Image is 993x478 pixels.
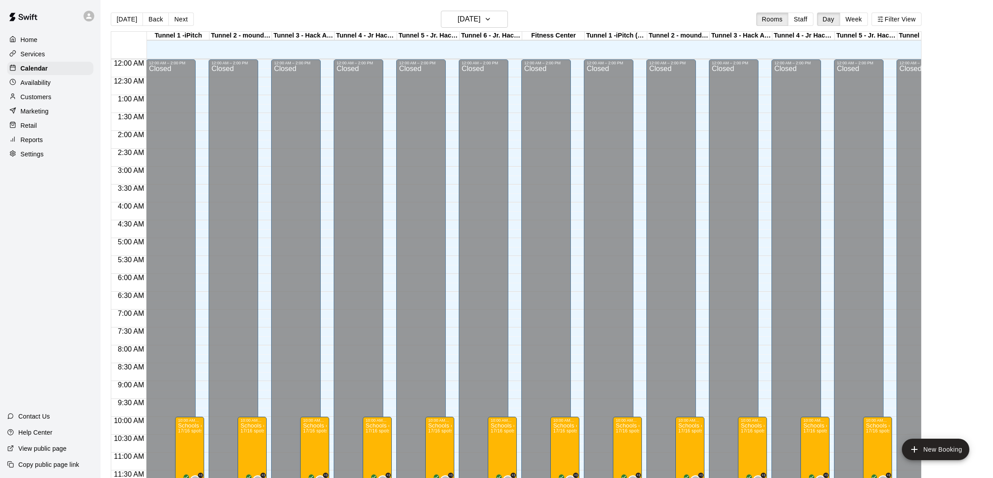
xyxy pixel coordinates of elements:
[209,32,272,40] div: Tunnel 2 - mounds and MOCAP
[490,428,515,433] span: 17/16 spots filled
[272,32,335,40] div: Tunnel 3 - Hack Attack
[522,32,585,40] div: Fitness Center
[397,32,460,40] div: Tunnel 5 - Jr. Hack Attack
[18,460,79,469] p: Copy public page link
[524,61,568,65] div: 12:00 AM – 2:00 PM
[260,473,266,478] span: +1
[142,13,169,26] button: Back
[303,428,327,433] span: 17/16 spots filled
[7,47,93,61] a: Services
[168,13,193,26] button: Next
[21,150,44,159] p: Settings
[712,61,756,65] div: 12:00 AM – 2:00 PM
[18,428,52,437] p: Help Center
[460,32,522,40] div: Tunnel 6 - Jr. Hack Attack
[116,167,147,174] span: 3:00 AM
[399,61,443,65] div: 12:00 AM – 2:00 PM
[116,202,147,210] span: 4:00 AM
[457,13,480,25] h6: [DATE]
[817,13,840,26] button: Day
[428,418,452,423] div: 10:00 AM – 12:00 PM
[336,61,381,65] div: 12:00 AM – 2:00 PM
[803,418,827,423] div: 10:00 AM – 12:00 PM
[7,119,93,132] a: Retail
[365,418,389,423] div: 10:00 AM – 12:00 PM
[21,50,45,59] p: Services
[21,135,43,144] p: Reports
[7,76,93,89] a: Availability
[741,428,765,433] span: 17/16 spots filled
[441,11,508,28] button: [DATE]
[573,473,578,478] span: +1
[7,105,93,118] a: Marketing
[116,95,147,103] span: 1:00 AM
[741,418,764,423] div: 10:00 AM – 12:00 PM
[112,470,147,478] span: 11:30 AM
[585,32,647,40] div: Tunnel 1 -iPitch (guest pass)
[116,113,147,121] span: 1:30 AM
[116,238,147,246] span: 5:00 AM
[616,418,639,423] div: 10:00 AM – 12:00 PM
[7,90,93,104] a: Customers
[647,32,710,40] div: Tunnel 2 - mounds and MOCAP (guest pass)
[7,33,93,46] a: Home
[116,292,147,299] span: 6:30 AM
[116,363,147,371] span: 8:30 AM
[178,418,201,423] div: 10:00 AM – 12:00 PM
[587,61,631,65] div: 12:00 AM – 2:00 PM
[823,473,829,478] span: +1
[7,133,93,147] a: Reports
[385,473,391,478] span: +1
[18,412,50,421] p: Contact Us
[756,13,788,26] button: Rooms
[803,428,828,433] span: 17/16 spots filled
[7,62,93,75] a: Calendar
[147,32,209,40] div: Tunnel 1 -iPitch
[21,107,49,116] p: Marketing
[448,473,453,478] span: +1
[511,473,516,478] span: +1
[21,78,51,87] p: Availability
[178,428,202,433] span: 17/16 spots filled
[240,418,264,423] div: 10:00 AM – 12:00 PM
[116,131,147,138] span: 2:00 AM
[649,61,693,65] div: 12:00 AM – 2:00 PM
[116,327,147,335] span: 7:30 AM
[198,473,203,478] span: +1
[323,473,328,478] span: +1
[112,453,147,460] span: 11:00 AM
[866,428,890,433] span: 17/16 spots filled
[553,418,577,423] div: 10:00 AM – 12:00 PM
[840,13,868,26] button: Week
[116,256,147,264] span: 5:30 AM
[116,345,147,353] span: 8:00 AM
[112,435,147,442] span: 10:30 AM
[871,13,922,26] button: Filter View
[7,147,93,161] a: Settings
[112,59,147,67] span: 12:00 AM
[21,92,51,101] p: Customers
[21,64,48,73] p: Calendar
[112,417,147,424] span: 10:00 AM
[698,473,704,478] span: +1
[116,274,147,281] span: 6:00 AM
[902,439,969,460] button: add
[21,35,38,44] p: Home
[490,418,514,423] div: 10:00 AM – 12:00 PM
[116,399,147,407] span: 9:30 AM
[428,428,453,433] span: 17/16 spots filled
[240,428,265,433] span: 17/16 spots filled
[116,149,147,156] span: 2:30 AM
[553,428,578,433] span: 17/16 spots filled
[616,428,640,433] span: 17/16 spots filled
[116,220,147,228] span: 4:30 AM
[837,61,881,65] div: 12:00 AM – 2:00 PM
[866,418,889,423] div: 10:00 AM – 12:00 PM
